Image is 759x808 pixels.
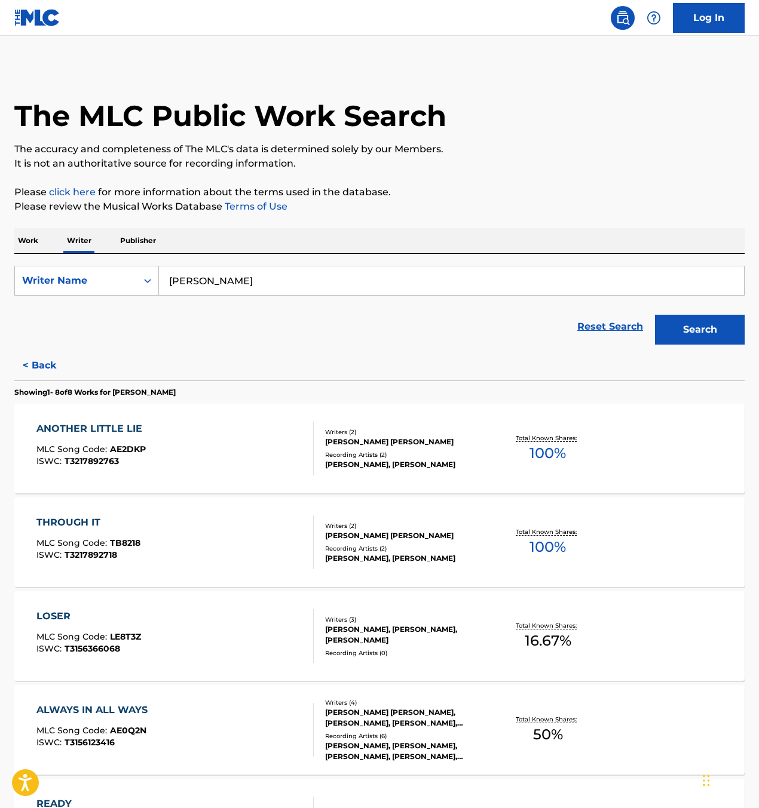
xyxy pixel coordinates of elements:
[14,142,745,156] p: The accuracy and completeness of The MLC's data is determined solely by our Members.
[36,703,154,717] div: ALWAYS IN ALL WAYS
[14,185,745,199] p: Please for more information about the terms used in the database.
[14,228,42,253] p: Work
[22,274,130,288] div: Writer Name
[325,624,487,646] div: [PERSON_NAME], [PERSON_NAME], [PERSON_NAME]
[49,186,96,198] a: click here
[325,450,487,459] div: Recording Artists ( 2 )
[14,266,745,351] form: Search Form
[14,9,60,26] img: MLC Logo
[647,11,661,25] img: help
[325,707,487,729] div: [PERSON_NAME] [PERSON_NAME], [PERSON_NAME], [PERSON_NAME], [PERSON_NAME]
[642,6,666,30] div: Help
[110,725,146,736] span: AE0Q2N
[616,11,630,25] img: search
[36,737,65,748] span: ISWC :
[14,199,745,214] p: Please review the Musical Works Database
[530,443,566,464] span: 100 %
[325,741,487,762] div: [PERSON_NAME], [PERSON_NAME], [PERSON_NAME], [PERSON_NAME], [PERSON_NAME]
[65,549,117,560] span: T3217892718
[673,3,745,33] a: Log In
[36,609,141,623] div: LOSER
[516,434,580,443] p: Total Known Shares:
[525,630,571,652] span: 16.67 %
[14,387,176,398] p: Showing 1 - 8 of 8 Works for [PERSON_NAME]
[325,544,487,553] div: Recording Artists ( 2 )
[36,631,110,642] span: MLC Song Code :
[699,751,759,808] iframe: Chat Widget
[325,553,487,564] div: [PERSON_NAME], [PERSON_NAME]
[325,530,487,541] div: [PERSON_NAME] [PERSON_NAME]
[325,459,487,470] div: [PERSON_NAME], [PERSON_NAME]
[36,537,110,548] span: MLC Song Code :
[117,228,160,253] p: Publisher
[533,724,563,745] span: 50 %
[325,437,487,447] div: [PERSON_NAME] [PERSON_NAME]
[36,444,110,454] span: MLC Song Code :
[516,527,580,536] p: Total Known Shares:
[325,615,487,624] div: Writers ( 3 )
[14,591,745,681] a: LOSERMLC Song Code:LE8T3ZISWC:T3156366068Writers (3)[PERSON_NAME], [PERSON_NAME], [PERSON_NAME]Re...
[222,201,287,212] a: Terms of Use
[14,156,745,171] p: It is not an authoritative source for recording information.
[703,763,710,798] div: Drag
[110,537,140,548] span: TB8218
[325,428,487,437] div: Writers ( 2 )
[63,228,95,253] p: Writer
[110,631,141,642] span: LE8T3Z
[14,685,745,775] a: ALWAYS IN ALL WAYSMLC Song Code:AE0Q2NISWC:T3156123416Writers (4)[PERSON_NAME] [PERSON_NAME], [PE...
[571,314,649,340] a: Reset Search
[65,737,115,748] span: T3156123416
[110,444,146,454] span: AE2DKP
[36,422,148,436] div: ANOTHER LITTLE LIE
[516,621,580,630] p: Total Known Shares:
[36,643,65,654] span: ISWC :
[65,456,119,466] span: T3217892763
[14,98,446,134] h1: The MLC Public Work Search
[516,715,580,724] p: Total Known Shares:
[14,497,745,587] a: THROUGH ITMLC Song Code:TB8218ISWC:T3217892718Writers (2)[PERSON_NAME] [PERSON_NAME]Recording Art...
[325,521,487,530] div: Writers ( 2 )
[14,404,745,493] a: ANOTHER LITTLE LIEMLC Song Code:AE2DKPISWC:T3217892763Writers (2)[PERSON_NAME] [PERSON_NAME]Recor...
[325,698,487,707] div: Writers ( 4 )
[655,315,745,345] button: Search
[611,6,635,30] a: Public Search
[14,351,86,380] button: < Back
[36,456,65,466] span: ISWC :
[65,643,120,654] span: T3156366068
[325,649,487,658] div: Recording Artists ( 0 )
[325,732,487,741] div: Recording Artists ( 6 )
[530,536,566,558] span: 100 %
[36,515,140,530] div: THROUGH IT
[36,725,110,736] span: MLC Song Code :
[36,549,65,560] span: ISWC :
